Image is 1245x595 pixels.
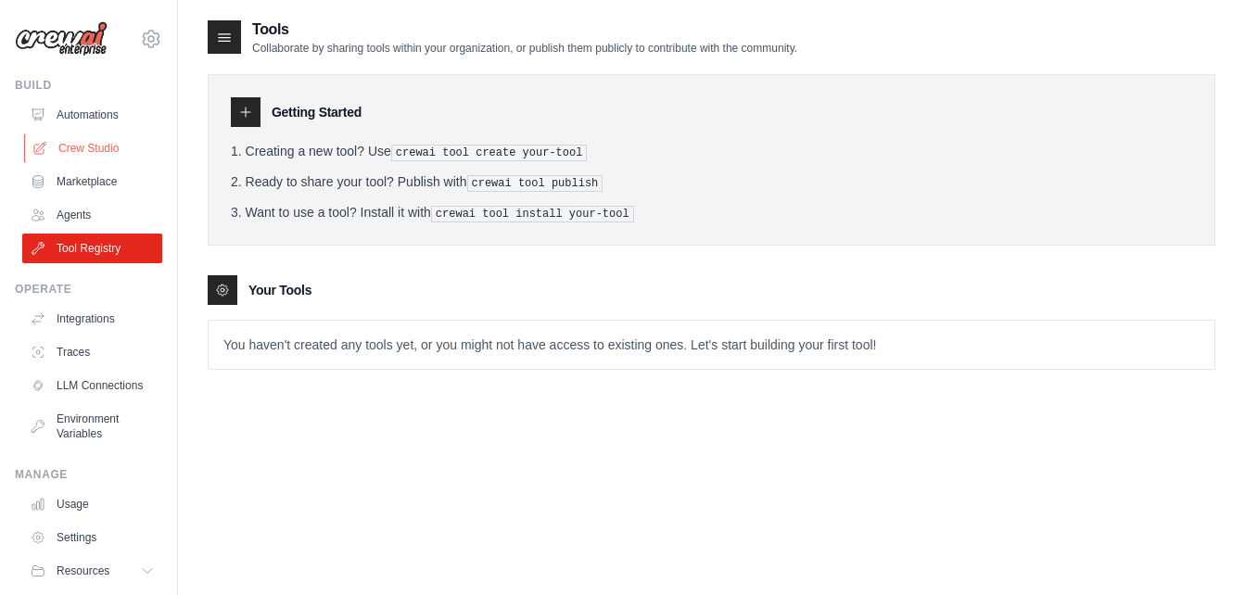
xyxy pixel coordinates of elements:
[252,41,797,56] p: Collaborate by sharing tools within your organization, or publish them publicly to contribute wit...
[22,404,162,449] a: Environment Variables
[57,563,109,578] span: Resources
[24,133,164,163] a: Crew Studio
[22,234,162,263] a: Tool Registry
[231,172,1192,192] li: Ready to share your tool? Publish with
[252,19,797,41] h2: Tools
[391,145,588,161] pre: crewai tool create your-tool
[231,142,1192,161] li: Creating a new tool? Use
[15,21,108,57] img: Logo
[248,281,311,299] h3: Your Tools
[231,203,1192,222] li: Want to use a tool? Install it with
[272,103,362,121] h3: Getting Started
[22,523,162,552] a: Settings
[22,167,162,196] a: Marketplace
[15,78,162,93] div: Build
[467,175,603,192] pre: crewai tool publish
[15,467,162,482] div: Manage
[22,304,162,334] a: Integrations
[22,489,162,519] a: Usage
[22,371,162,400] a: LLM Connections
[209,321,1214,369] p: You haven't created any tools yet, or you might not have access to existing ones. Let's start bui...
[22,337,162,367] a: Traces
[431,206,634,222] pre: crewai tool install your-tool
[22,556,162,586] button: Resources
[22,200,162,230] a: Agents
[15,282,162,297] div: Operate
[22,100,162,130] a: Automations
